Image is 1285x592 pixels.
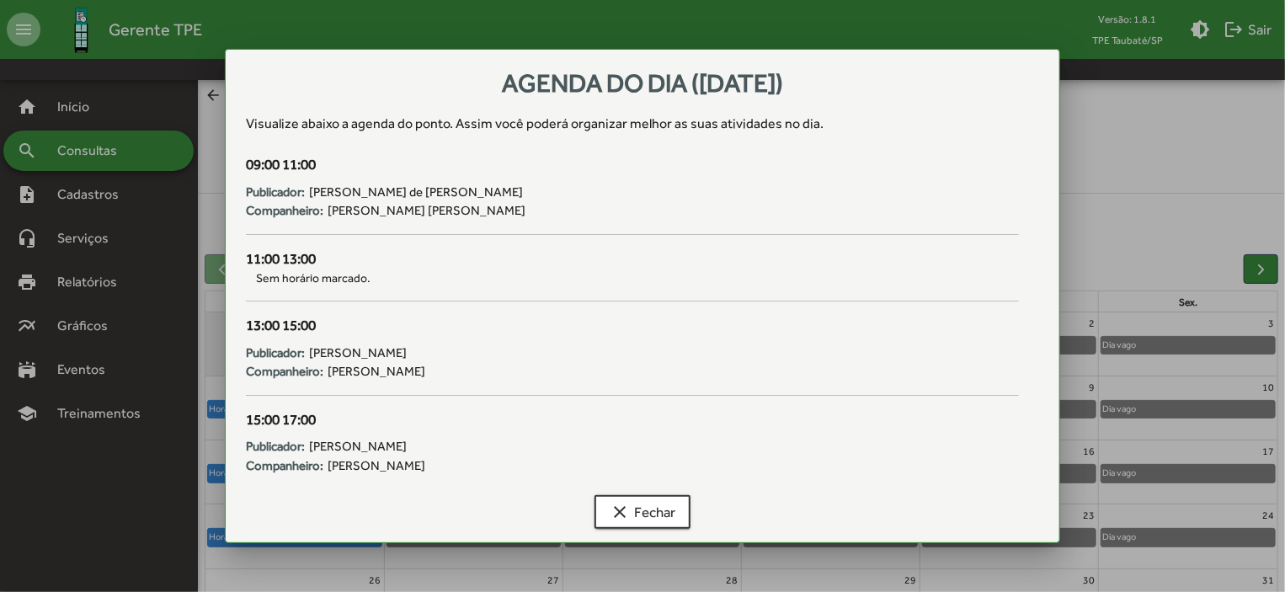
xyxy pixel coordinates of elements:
[246,409,1019,431] div: 15:00 17:00
[246,344,305,363] strong: Publicador:
[246,269,1019,287] span: Sem horário marcado.
[502,68,783,98] span: Agenda do dia ([DATE])
[595,495,690,529] button: Fechar
[309,437,407,456] span: [PERSON_NAME]
[610,502,630,522] mat-icon: clear
[246,456,323,476] strong: Companheiro:
[246,183,305,202] strong: Publicador:
[246,437,305,456] strong: Publicador:
[328,201,525,221] span: [PERSON_NAME] [PERSON_NAME]
[328,362,425,381] span: [PERSON_NAME]
[309,344,407,363] span: [PERSON_NAME]
[246,362,323,381] strong: Companheiro:
[246,154,1019,176] div: 09:00 11:00
[309,183,523,202] span: [PERSON_NAME] de [PERSON_NAME]
[246,201,323,221] strong: Companheiro:
[246,248,1019,270] div: 11:00 13:00
[246,315,1019,337] div: 13:00 15:00
[328,456,425,476] span: [PERSON_NAME]
[246,114,1039,134] div: Visualize abaixo a agenda do ponto . Assim você poderá organizar melhor as suas atividades no dia.
[610,497,675,527] span: Fechar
